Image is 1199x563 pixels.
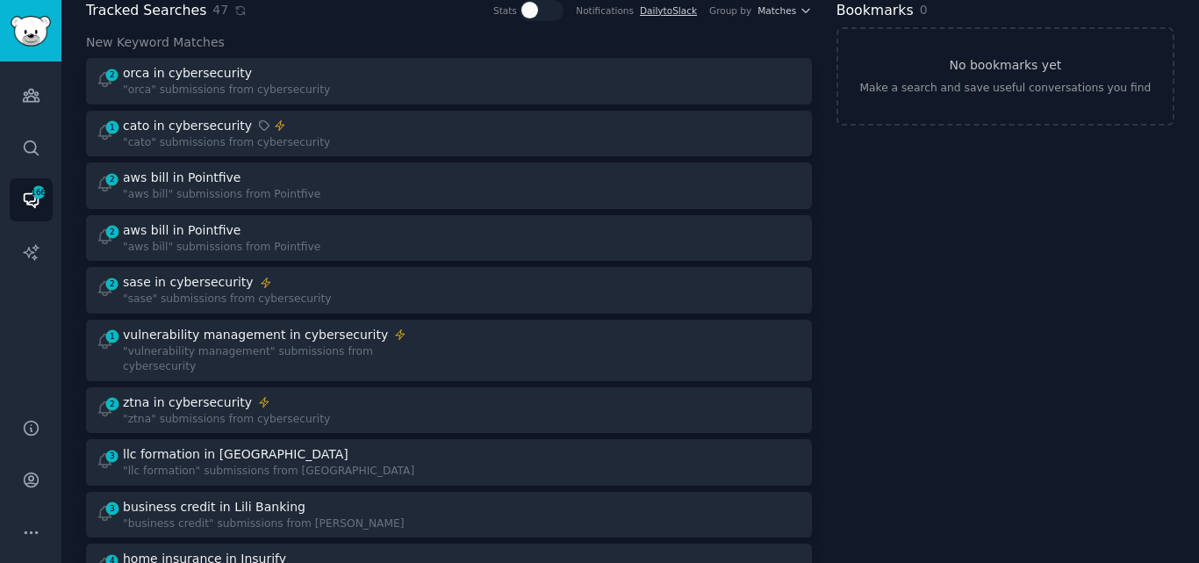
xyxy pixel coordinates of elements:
[86,33,225,52] span: New Keyword Matches
[123,292,332,307] div: "sase" submissions from cybersecurity
[212,1,228,19] span: 47
[859,81,1151,97] div: Make a search and save useful conversations you find
[104,450,120,462] span: 3
[123,187,320,203] div: "aws bill" submissions from Pointfive
[104,69,120,81] span: 2
[123,169,241,187] div: aws bill in Pointfive
[123,516,405,532] div: "business credit" submissions from [PERSON_NAME]
[123,135,330,151] div: "cato" submissions from cybersecurity
[104,398,120,410] span: 2
[123,445,348,464] div: llc formation in [GEOGRAPHIC_DATA]
[86,162,812,209] a: 2aws bill in Pointfive"aws bill" submissions from Pointfive
[104,226,120,238] span: 2
[10,178,53,221] a: 166
[493,4,517,17] div: Stats
[86,387,812,434] a: 2ztna in cybersecurity"ztna" submissions from cybersecurity
[123,393,252,412] div: ztna in cybersecurity
[640,5,697,16] a: DailytoSlack
[123,117,252,135] div: cato in cybersecurity
[123,273,254,292] div: sase in cybersecurity
[31,186,47,198] span: 166
[104,173,120,185] span: 2
[104,502,120,515] span: 3
[123,83,330,98] div: "orca" submissions from cybersecurity
[86,439,812,486] a: 3llc formation in [GEOGRAPHIC_DATA]"llc formation" submissions from [GEOGRAPHIC_DATA]
[86,492,812,538] a: 3business credit in Lili Banking"business credit" submissions from [PERSON_NAME]
[86,215,812,262] a: 2aws bill in Pointfive"aws bill" submissions from Pointfive
[104,121,120,134] span: 1
[123,498,305,516] div: business credit in Lili Banking
[757,4,796,17] span: Matches
[709,4,751,17] div: Group by
[104,330,120,343] span: 1
[86,267,812,314] a: 2sase in cybersecurity"sase" submissions from cybersecurity
[836,27,1174,126] a: No bookmarks yetMake a search and save useful conversations you find
[123,464,414,480] div: "llc formation" submissions from [GEOGRAPHIC_DATA]
[123,412,330,428] div: "ztna" submissions from cybersecurity
[757,4,811,17] button: Matches
[123,240,320,256] div: "aws bill" submissions from Pointfive
[86,58,812,105] a: 2orca in cybersecurity"orca" submissions from cybersecurity
[576,4,634,17] div: Notifications
[11,16,51,47] img: GummySearch logo
[104,278,120,290] span: 2
[86,320,812,381] a: 1vulnerability management in cybersecurity"vulnerability management" submissions from cybersecurity
[920,3,928,17] span: 0
[123,221,241,240] div: aws bill in Pointfive
[123,344,436,375] div: "vulnerability management" submissions from cybersecurity
[123,326,388,344] div: vulnerability management in cybersecurity
[86,111,812,157] a: 1cato in cybersecurity"cato" submissions from cybersecurity
[949,56,1061,75] h3: No bookmarks yet
[123,64,252,83] div: orca in cybersecurity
